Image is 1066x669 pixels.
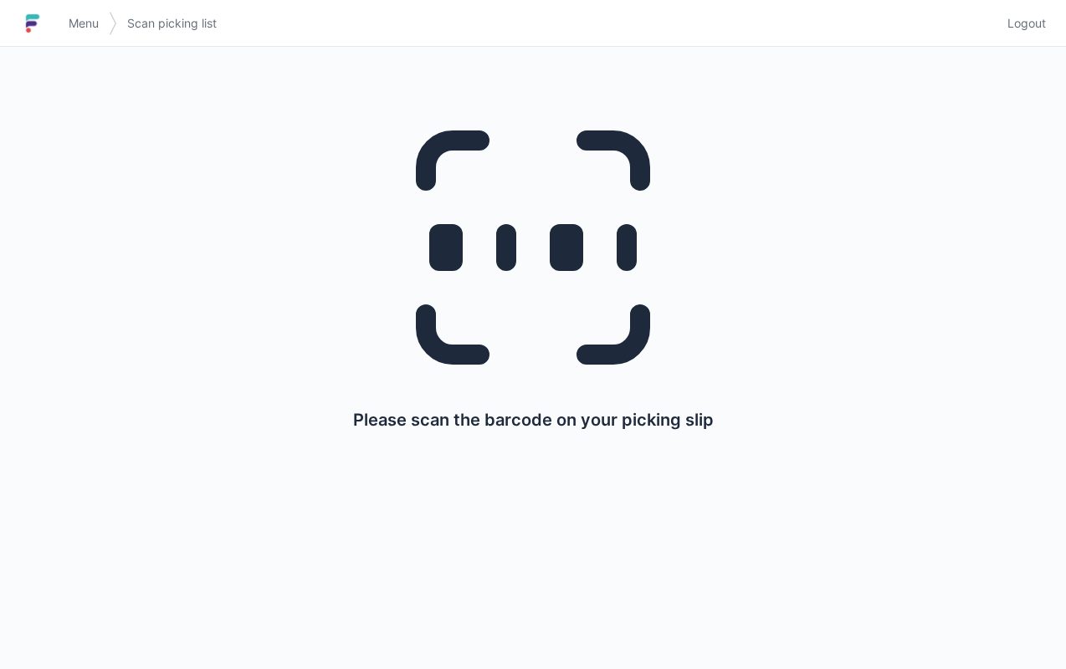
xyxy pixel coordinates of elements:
span: Scan picking list [127,15,217,32]
span: Logout [1007,15,1046,32]
p: Please scan the barcode on your picking slip [353,408,714,432]
img: logo-small.jpg [20,10,45,37]
span: Menu [69,15,99,32]
img: svg> [109,3,117,43]
a: Menu [59,8,109,38]
a: Logout [997,8,1046,38]
a: Scan picking list [117,8,227,38]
